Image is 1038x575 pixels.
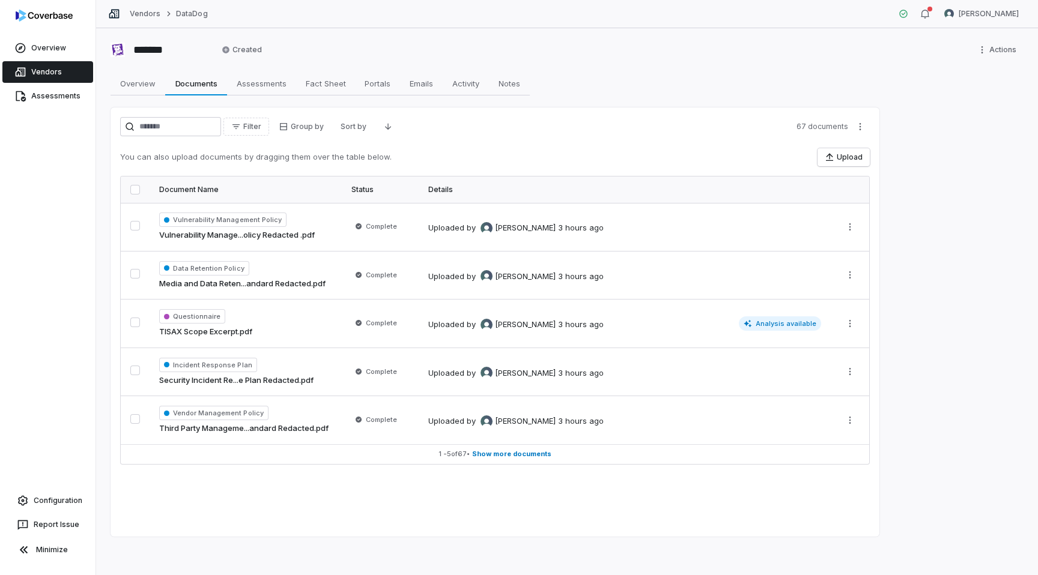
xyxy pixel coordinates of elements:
[272,118,331,136] button: Group by
[944,9,954,19] img: Sayantan Bhattacherjee avatar
[840,266,860,284] button: More actions
[558,271,604,283] div: 3 hours ago
[159,261,249,275] span: Data Retention Policy
[2,85,93,107] a: Assessments
[159,423,329,435] a: Third Party Manageme...andard Redacted.pdf
[333,118,374,136] button: Sort by
[495,319,556,331] span: [PERSON_NAME]
[223,118,269,136] button: Filter
[232,76,291,91] span: Assessments
[428,270,604,282] div: Uploaded
[448,76,484,91] span: Activity
[159,185,332,194] div: Document Name
[222,45,262,55] span: Created
[467,367,556,379] div: by
[495,415,556,427] span: [PERSON_NAME]
[366,367,397,376] span: Complete
[481,270,493,282] img: Sayantan Bhattacherjee avatar
[558,319,604,331] div: 3 hours ago
[974,41,1024,59] button: More actions
[481,415,493,427] img: Sayantan Bhattacherjee avatar
[472,450,551,459] span: Show more documents
[360,76,395,91] span: Portals
[558,367,604,379] div: 3 hours ago
[959,9,1019,19] span: [PERSON_NAME]
[159,278,326,290] a: Media and Data Reten...andard Redacted.pdf
[171,76,222,91] span: Documents
[366,221,397,231] span: Complete
[495,271,556,283] span: [PERSON_NAME]
[797,122,848,131] span: 67 documents
[376,118,400,136] button: Descending
[481,222,493,234] img: Sayantan Bhattacherjee avatar
[5,490,91,511] a: Configuration
[428,319,604,331] div: Uploaded
[481,367,493,379] img: Sayantan Bhattacherjee avatar
[467,222,556,234] div: by
[301,76,351,91] span: Fact Sheet
[16,10,73,22] img: logo-D7KZi-bG.svg
[467,270,556,282] div: by
[243,122,261,131] span: Filter
[840,411,860,429] button: More actions
[851,118,870,136] button: More actions
[5,538,91,562] button: Minimize
[840,315,860,333] button: More actions
[159,406,269,420] span: Vendor Management Policy
[159,375,314,387] a: Security Incident Re...e Plan Redacted.pdf
[159,358,257,372] span: Incident Response Plan
[428,367,604,379] div: Uploaded
[405,76,438,91] span: Emails
[467,319,556,331] div: by
[383,122,393,131] svg: Descending
[366,318,397,328] span: Complete
[481,319,493,331] img: Sayantan Bhattacherjee avatar
[366,415,397,424] span: Complete
[818,148,870,166] button: Upload
[494,76,525,91] span: Notes
[937,5,1026,23] button: Sayantan Bhattacherjee avatar[PERSON_NAME]
[840,363,860,381] button: More actions
[739,316,822,331] span: Analysis available
[2,61,93,83] a: Vendors
[495,222,556,234] span: [PERSON_NAME]
[159,326,252,338] a: TISAX Scope Excerpt.pdf
[428,222,604,234] div: Uploaded
[351,185,409,194] div: Status
[366,270,397,280] span: Complete
[558,415,604,427] div: 3 hours ago
[840,218,860,236] button: More actions
[121,445,869,464] button: 1 -5of67• Show more documents
[176,9,207,19] a: DataDog
[130,9,160,19] a: Vendors
[159,229,315,241] a: Vulnerability Manage...olicy Redacted .pdf
[428,415,604,427] div: Uploaded
[467,415,556,427] div: by
[159,212,287,227] span: Vulnerability Management Policy
[428,185,821,194] div: Details
[558,222,604,234] div: 3 hours ago
[2,37,93,59] a: Overview
[159,309,225,324] span: Questionnaire
[120,151,392,163] p: You can also upload documents by dragging them over the table below.
[115,76,160,91] span: Overview
[5,514,91,535] button: Report Issue
[495,367,556,379] span: [PERSON_NAME]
